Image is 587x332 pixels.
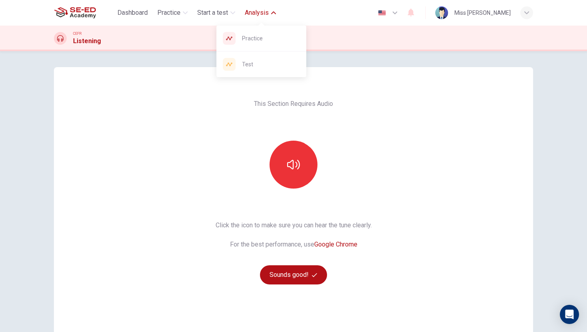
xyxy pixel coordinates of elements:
[154,6,191,20] button: Practice
[245,8,269,18] span: Analysis
[54,5,96,21] img: SE-ED Academy logo
[242,60,300,69] span: Test
[194,6,238,20] button: Start a test
[254,99,333,109] span: This Section Requires Audio
[216,221,372,230] span: Click the icon to make sure you can hear the tune clearly.
[157,8,180,18] span: Practice
[54,5,114,21] a: SE-ED Academy logo
[117,8,148,18] span: Dashboard
[560,305,579,324] div: Open Intercom Messenger
[197,8,228,18] span: Start a test
[216,26,306,51] a: Practice
[242,6,279,20] button: Analysis
[242,34,300,43] span: Practice
[377,10,387,16] img: en
[73,36,101,46] h1: Listening
[216,52,306,77] a: Test
[454,8,511,18] div: Miss [PERSON_NAME]
[114,6,151,20] button: Dashboard
[260,265,327,284] button: Sounds good!
[435,6,448,19] img: Profile picture
[73,31,81,36] span: CEFR
[216,240,372,249] span: For the best performance, use
[314,241,357,248] a: Google Chrome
